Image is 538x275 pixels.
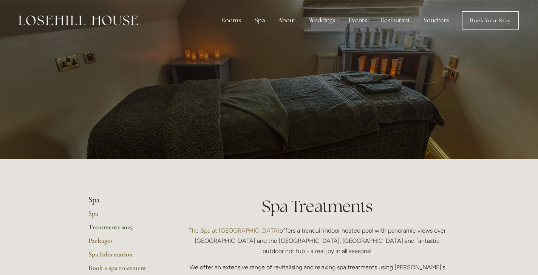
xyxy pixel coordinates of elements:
li: Spa [88,195,161,205]
img: Losehill House [19,16,138,25]
div: Rooms [215,13,247,28]
div: Spa [249,13,271,28]
a: Spa [88,209,161,223]
a: Packages [88,236,161,250]
a: The Spa at [GEOGRAPHIC_DATA] [189,227,280,234]
div: Weddings [303,13,341,28]
a: Spa Information [88,250,161,264]
a: Treatments 2025 [88,223,161,236]
h1: Spa Treatments [185,195,450,218]
div: About [272,13,301,28]
a: Vouchers [417,13,455,28]
a: Book Your Stay [462,11,519,30]
div: Events [343,13,373,28]
div: Restaurant [374,13,416,28]
p: offers a tranquil indoor heated pool with panoramic views over [GEOGRAPHIC_DATA] and the [GEOGRAP... [185,225,450,256]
